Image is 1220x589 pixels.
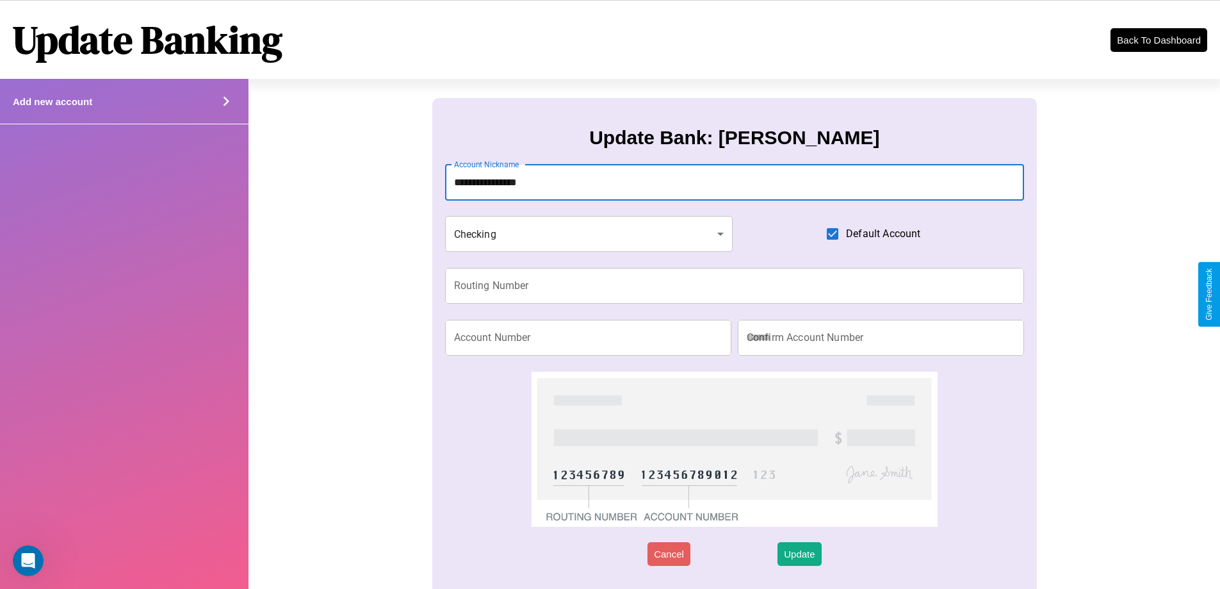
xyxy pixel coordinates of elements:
img: check [532,372,937,527]
button: Back To Dashboard [1110,28,1207,52]
label: Account Nickname [454,159,519,170]
button: Cancel [647,542,690,566]
span: Default Account [846,226,920,242]
iframe: Intercom live chat [13,545,44,576]
h3: Update Bank: [PERSON_NAME] [589,127,879,149]
h4: Add new account [13,96,92,107]
div: Checking [445,216,733,252]
h1: Update Banking [13,13,282,66]
div: Give Feedback [1205,269,1214,320]
button: Update [777,542,821,566]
